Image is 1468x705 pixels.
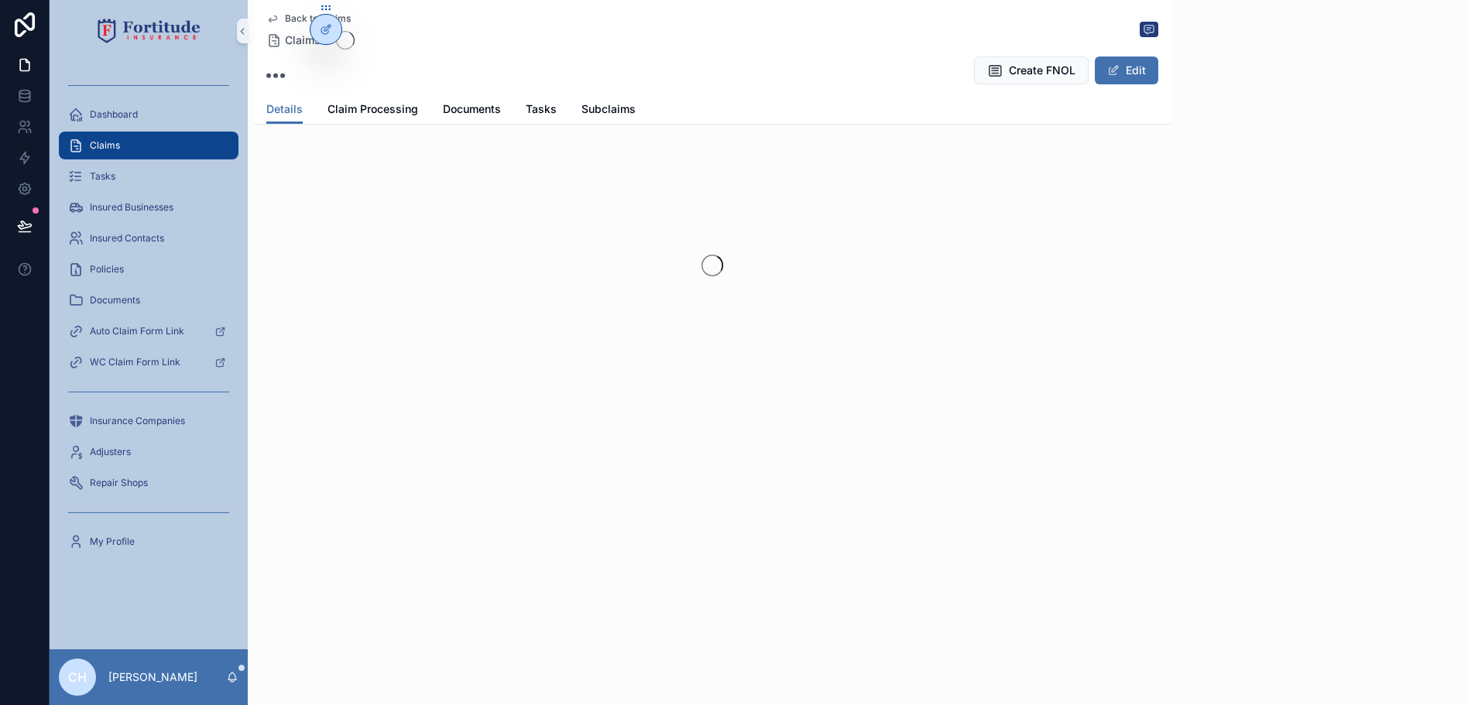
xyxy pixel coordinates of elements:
[443,101,501,117] span: Documents
[59,101,238,128] a: Dashboard
[285,33,321,48] span: Claims
[59,286,238,314] a: Documents
[90,325,184,337] span: Auto Claim Form Link
[526,101,557,117] span: Tasks
[266,33,321,48] a: Claims
[59,407,238,435] a: Insurance Companies
[68,668,87,686] span: CH
[1095,56,1158,84] button: Edit
[90,446,131,458] span: Adjusters
[59,224,238,252] a: Insured Contacts
[90,415,185,427] span: Insurance Companies
[90,356,180,368] span: WC Claim Form Link
[90,536,135,548] span: My Profile
[59,163,238,190] a: Tasks
[59,438,238,466] a: Adjusters
[90,201,173,214] span: Insured Businesses
[581,95,636,126] a: Subclaims
[59,469,238,497] a: Repair Shops
[266,101,303,117] span: Details
[526,95,557,126] a: Tasks
[90,108,138,121] span: Dashboard
[59,317,238,345] a: Auto Claim Form Link
[59,193,238,221] a: Insured Businesses
[90,170,115,183] span: Tasks
[90,232,164,245] span: Insured Contacts
[50,62,248,576] div: scrollable content
[59,348,238,376] a: WC Claim Form Link
[328,101,418,117] span: Claim Processing
[974,56,1089,84] button: Create FNOL
[59,528,238,556] a: My Profile
[328,95,418,126] a: Claim Processing
[108,669,197,685] p: [PERSON_NAME]
[581,101,636,117] span: Subclaims
[266,95,303,125] a: Details
[285,12,351,25] span: Back to Claims
[90,294,140,306] span: Documents
[90,263,124,275] span: Policies
[266,12,351,25] a: Back to Claims
[59,132,238,159] a: Claims
[1009,63,1075,78] span: Create FNOL
[98,19,201,43] img: App logo
[90,139,120,152] span: Claims
[90,477,148,489] span: Repair Shops
[59,255,238,283] a: Policies
[443,95,501,126] a: Documents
